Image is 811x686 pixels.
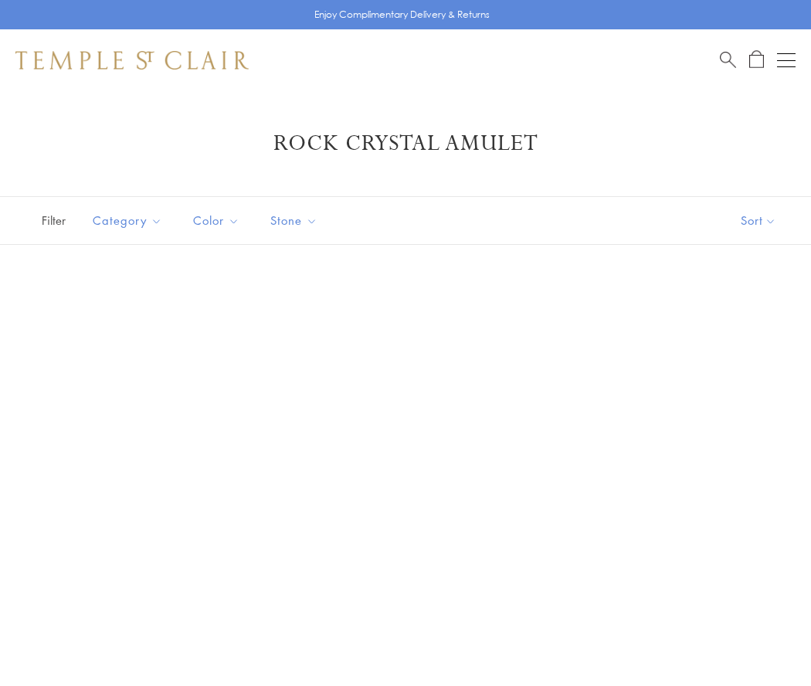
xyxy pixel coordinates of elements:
[749,50,764,70] a: Open Shopping Bag
[185,211,251,230] span: Color
[314,7,490,22] p: Enjoy Complimentary Delivery & Returns
[777,51,796,70] button: Open navigation
[39,130,772,158] h1: Rock Crystal Amulet
[259,203,329,238] button: Stone
[720,50,736,70] a: Search
[15,51,249,70] img: Temple St. Clair
[182,203,251,238] button: Color
[706,197,811,244] button: Show sort by
[263,211,329,230] span: Stone
[81,203,174,238] button: Category
[85,211,174,230] span: Category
